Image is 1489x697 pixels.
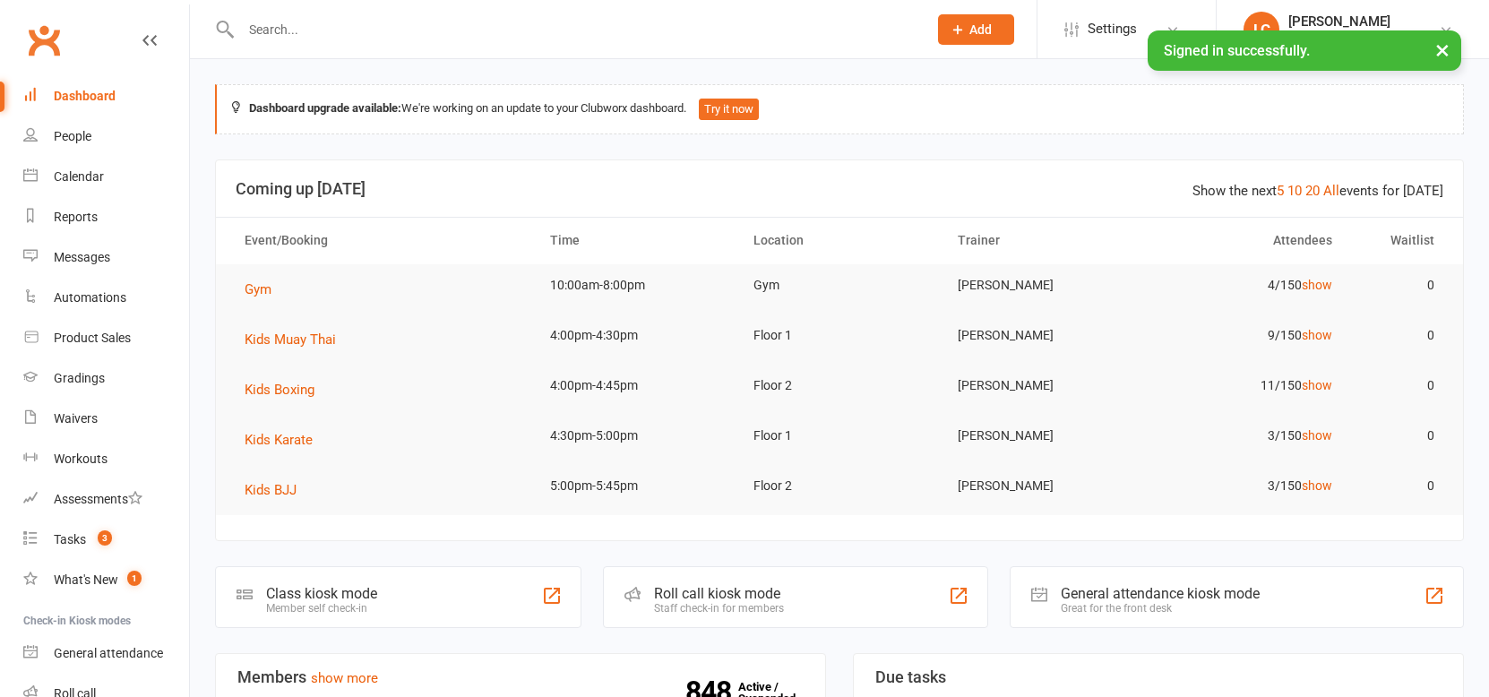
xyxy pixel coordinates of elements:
[1145,415,1348,457] td: 3/150
[127,571,142,586] span: 1
[266,585,377,602] div: Class kiosk mode
[1302,478,1332,493] a: show
[1164,42,1310,59] span: Signed in successfully.
[1192,180,1443,202] div: Show the next events for [DATE]
[737,465,941,507] td: Floor 2
[54,129,91,143] div: People
[1145,365,1348,407] td: 11/150
[1287,183,1302,199] a: 10
[54,210,98,224] div: Reports
[23,520,189,560] a: Tasks 3
[1145,264,1348,306] td: 4/150
[1302,278,1332,292] a: show
[1348,218,1450,263] th: Waitlist
[1061,585,1260,602] div: General attendance kiosk mode
[1302,428,1332,443] a: show
[245,382,314,398] span: Kids Boxing
[1288,13,1439,30] div: [PERSON_NAME]
[23,439,189,479] a: Workouts
[245,279,284,300] button: Gym
[215,84,1464,134] div: We're working on an update to your Clubworx dashboard.
[245,479,309,501] button: Kids BJJ
[654,585,784,602] div: Roll call kiosk mode
[23,633,189,674] a: General attendance kiosk mode
[737,264,941,306] td: Gym
[23,157,189,197] a: Calendar
[23,358,189,399] a: Gradings
[942,365,1145,407] td: [PERSON_NAME]
[249,101,401,115] strong: Dashboard upgrade available:
[54,572,118,587] div: What's New
[237,668,804,686] h3: Members
[1288,30,1439,46] div: Bujutsu Martial Arts Centre
[1348,365,1450,407] td: 0
[54,492,142,506] div: Assessments
[54,411,98,426] div: Waivers
[1145,314,1348,357] td: 9/150
[22,18,66,63] a: Clubworx
[654,602,784,615] div: Staff check-in for members
[98,530,112,546] span: 3
[737,314,941,357] td: Floor 1
[1061,602,1260,615] div: Great for the front desk
[54,371,105,385] div: Gradings
[1348,465,1450,507] td: 0
[23,278,189,318] a: Automations
[245,432,313,448] span: Kids Karate
[942,218,1145,263] th: Trainer
[245,482,297,498] span: Kids BJJ
[228,218,534,263] th: Event/Booking
[737,218,941,263] th: Location
[54,290,126,305] div: Automations
[54,250,110,264] div: Messages
[534,218,737,263] th: Time
[942,465,1145,507] td: [PERSON_NAME]
[1244,12,1279,47] div: LC
[1145,218,1348,263] th: Attendees
[942,415,1145,457] td: [PERSON_NAME]
[1348,415,1450,457] td: 0
[236,180,1443,198] h3: Coming up [DATE]
[23,237,189,278] a: Messages
[1302,378,1332,392] a: show
[23,76,189,116] a: Dashboard
[311,670,378,686] a: show more
[54,646,163,660] div: General attendance
[245,281,271,297] span: Gym
[875,668,1442,686] h3: Due tasks
[534,314,737,357] td: 4:00pm-4:30pm
[534,415,737,457] td: 4:30pm-5:00pm
[1305,183,1320,199] a: 20
[699,99,759,120] button: Try it now
[54,169,104,184] div: Calendar
[266,602,377,615] div: Member self check-in
[1277,183,1284,199] a: 5
[938,14,1014,45] button: Add
[23,560,189,600] a: What's New1
[236,17,915,42] input: Search...
[23,479,189,520] a: Assessments
[245,329,349,350] button: Kids Muay Thai
[1348,314,1450,357] td: 0
[534,365,737,407] td: 4:00pm-4:45pm
[534,465,737,507] td: 5:00pm-5:45pm
[54,532,86,546] div: Tasks
[54,452,108,466] div: Workouts
[1302,328,1332,342] a: show
[54,331,131,345] div: Product Sales
[245,379,327,400] button: Kids Boxing
[1426,30,1459,69] button: ×
[54,89,116,103] div: Dashboard
[737,415,941,457] td: Floor 1
[969,22,992,37] span: Add
[1145,465,1348,507] td: 3/150
[23,116,189,157] a: People
[737,365,941,407] td: Floor 2
[23,318,189,358] a: Product Sales
[245,429,325,451] button: Kids Karate
[245,331,336,348] span: Kids Muay Thai
[942,314,1145,357] td: [PERSON_NAME]
[1348,264,1450,306] td: 0
[534,264,737,306] td: 10:00am-8:00pm
[23,399,189,439] a: Waivers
